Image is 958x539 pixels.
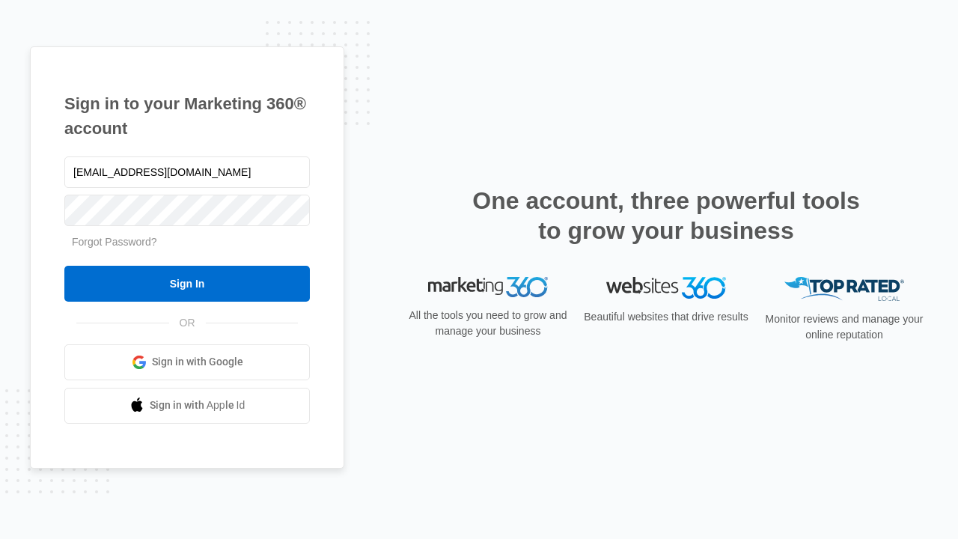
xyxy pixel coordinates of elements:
[64,91,310,141] h1: Sign in to your Marketing 360® account
[428,277,548,298] img: Marketing 360
[64,388,310,424] a: Sign in with Apple Id
[150,398,245,413] span: Sign in with Apple Id
[468,186,864,246] h2: One account, three powerful tools to grow your business
[64,156,310,188] input: Email
[169,315,206,331] span: OR
[64,266,310,302] input: Sign In
[582,309,750,325] p: Beautiful websites that drive results
[784,277,904,302] img: Top Rated Local
[72,236,157,248] a: Forgot Password?
[760,311,928,343] p: Monitor reviews and manage your online reputation
[64,344,310,380] a: Sign in with Google
[152,354,243,370] span: Sign in with Google
[606,277,726,299] img: Websites 360
[404,308,572,339] p: All the tools you need to grow and manage your business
